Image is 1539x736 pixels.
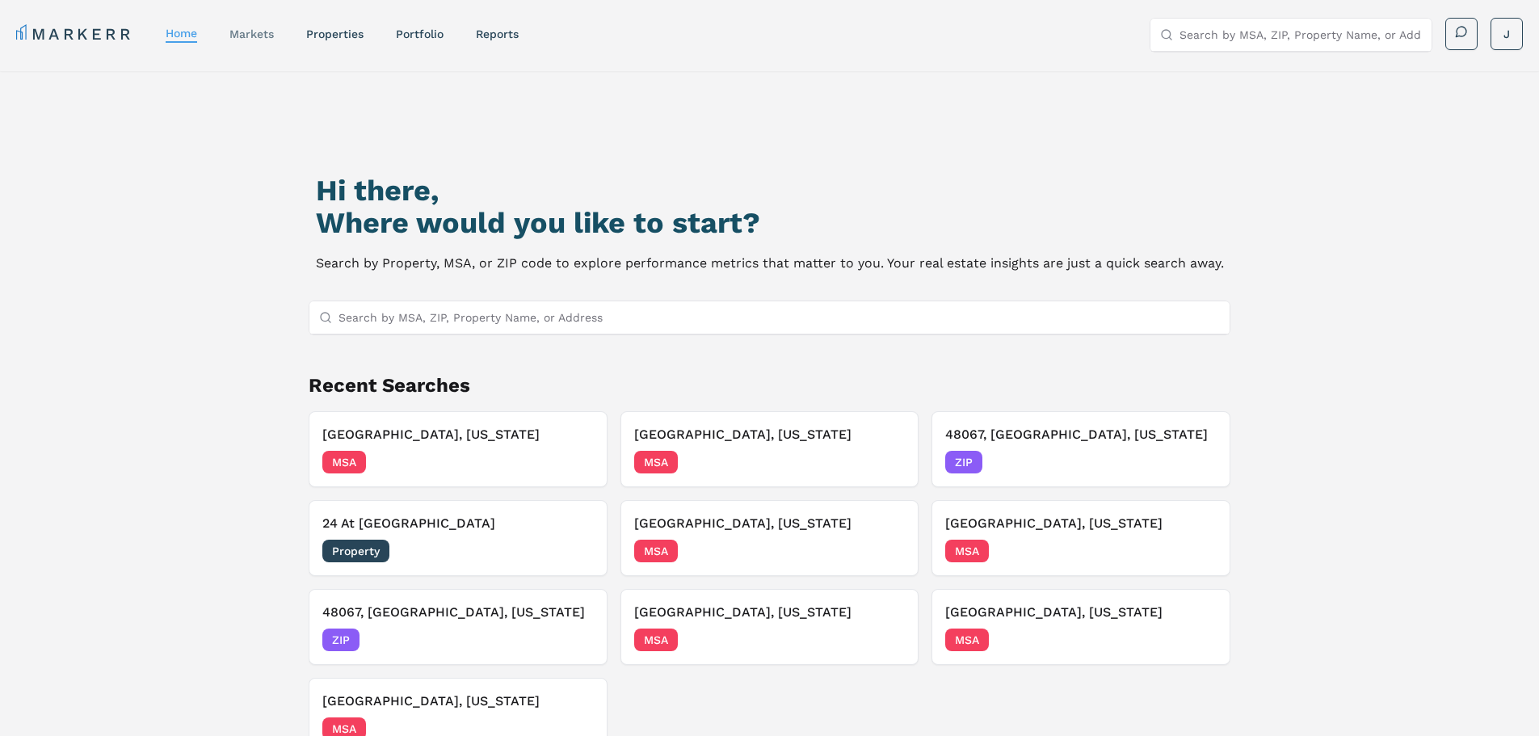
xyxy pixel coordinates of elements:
a: markets [229,27,274,40]
h3: 48067, [GEOGRAPHIC_DATA], [US_STATE] [945,425,1217,444]
span: MSA [634,629,678,651]
input: Search by MSA, ZIP, Property Name, or Address [338,301,1221,334]
span: MSA [634,451,678,473]
a: home [166,27,197,40]
button: 48067, [GEOGRAPHIC_DATA], [US_STATE]ZIP[DATE] [931,411,1230,487]
h3: [GEOGRAPHIC_DATA], [US_STATE] [634,425,906,444]
input: Search by MSA, ZIP, Property Name, or Address [1179,19,1422,51]
h3: [GEOGRAPHIC_DATA], [US_STATE] [634,514,906,533]
span: [DATE] [1180,454,1217,470]
button: [GEOGRAPHIC_DATA], [US_STATE]MSA[DATE] [620,589,919,665]
span: MSA [322,451,366,473]
p: Search by Property, MSA, or ZIP code to explore performance metrics that matter to you. Your real... [316,252,1224,275]
button: [GEOGRAPHIC_DATA], [US_STATE]MSA[DATE] [620,500,919,576]
span: [DATE] [557,543,594,559]
h3: [GEOGRAPHIC_DATA], [US_STATE] [945,603,1217,622]
h2: Where would you like to start? [316,207,1224,239]
button: 24 At [GEOGRAPHIC_DATA]Property[DATE] [309,500,608,576]
h3: [GEOGRAPHIC_DATA], [US_STATE] [945,514,1217,533]
a: Portfolio [396,27,444,40]
button: 48067, [GEOGRAPHIC_DATA], [US_STATE]ZIP[DATE] [309,589,608,665]
button: J [1491,18,1523,50]
h3: 24 At [GEOGRAPHIC_DATA] [322,514,594,533]
span: MSA [634,540,678,562]
a: MARKERR [16,23,133,45]
button: [GEOGRAPHIC_DATA], [US_STATE]MSA[DATE] [931,500,1230,576]
span: MSA [945,540,989,562]
span: [DATE] [868,543,905,559]
span: [DATE] [868,454,905,470]
a: reports [476,27,519,40]
span: ZIP [322,629,360,651]
h2: Recent Searches [309,372,1231,398]
button: [GEOGRAPHIC_DATA], [US_STATE]MSA[DATE] [620,411,919,487]
span: [DATE] [868,632,905,648]
button: [GEOGRAPHIC_DATA], [US_STATE]MSA[DATE] [309,411,608,487]
span: [DATE] [1180,632,1217,648]
span: ZIP [945,451,982,473]
span: MSA [945,629,989,651]
span: [DATE] [557,632,594,648]
h1: Hi there, [316,175,1224,207]
span: J [1503,26,1510,42]
span: Property [322,540,389,562]
span: [DATE] [1180,543,1217,559]
a: properties [306,27,364,40]
h3: [GEOGRAPHIC_DATA], [US_STATE] [322,425,594,444]
h3: [GEOGRAPHIC_DATA], [US_STATE] [322,692,594,711]
span: [DATE] [557,454,594,470]
button: [GEOGRAPHIC_DATA], [US_STATE]MSA[DATE] [931,589,1230,665]
h3: [GEOGRAPHIC_DATA], [US_STATE] [634,603,906,622]
h3: 48067, [GEOGRAPHIC_DATA], [US_STATE] [322,603,594,622]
